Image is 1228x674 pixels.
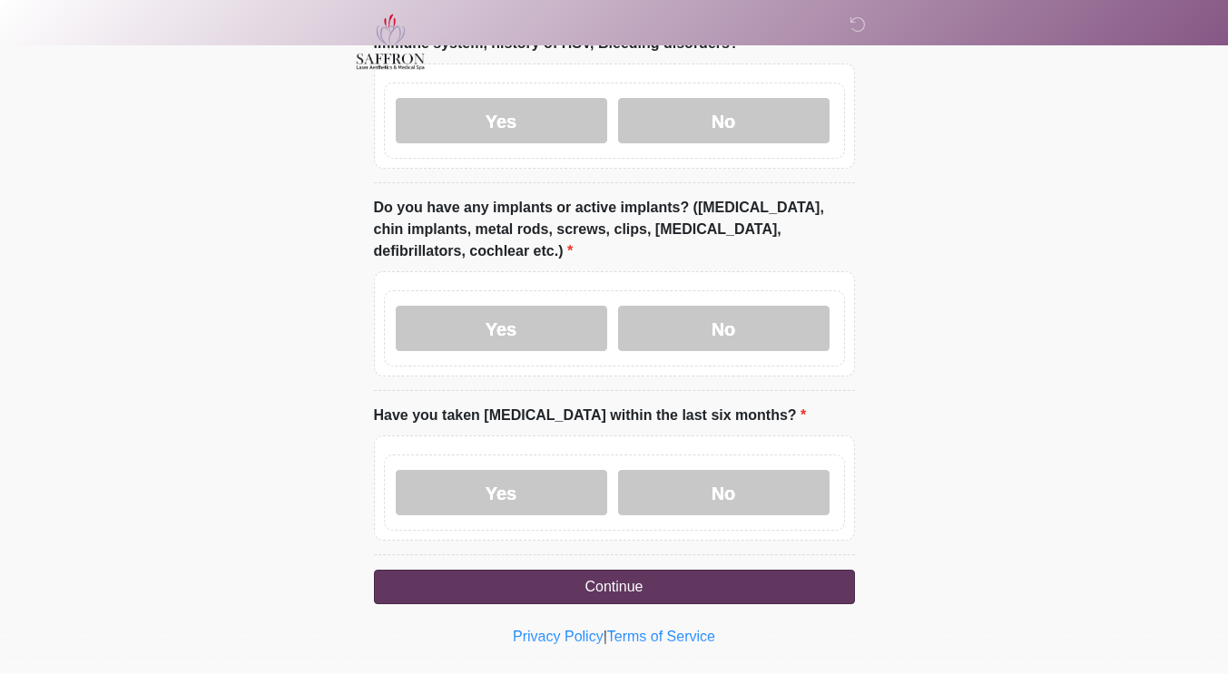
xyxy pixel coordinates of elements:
label: No [618,470,830,515]
label: Yes [396,470,607,515]
label: Yes [396,98,607,143]
label: Do you have any implants or active implants? ([MEDICAL_DATA], chin implants, metal rods, screws, ... [374,197,855,262]
label: No [618,98,830,143]
label: Yes [396,306,607,351]
label: Have you taken [MEDICAL_DATA] within the last six months? [374,405,807,426]
button: Continue [374,570,855,604]
a: | [604,629,607,644]
label: No [618,306,830,351]
a: Terms of Service [607,629,715,644]
a: Privacy Policy [513,629,604,644]
img: Saffron Laser Aesthetics and Medical Spa Logo [356,14,427,70]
